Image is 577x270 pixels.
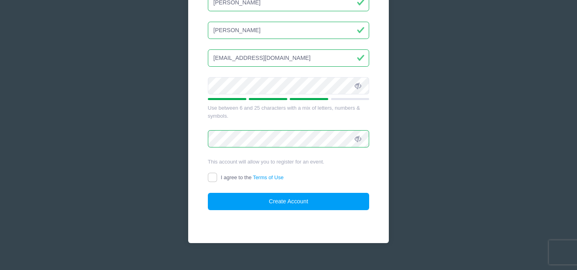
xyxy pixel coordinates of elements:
[208,104,370,120] div: Use between 6 and 25 characters with a mix of letters, numbers & symbols.
[208,173,217,182] input: I agree to theTerms of Use
[221,174,283,180] span: I agree to the
[208,49,370,67] input: Email
[208,22,370,39] input: Last Name
[208,193,370,210] button: Create Account
[208,158,370,166] div: This account will allow you to register for an event.
[253,174,284,180] a: Terms of Use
